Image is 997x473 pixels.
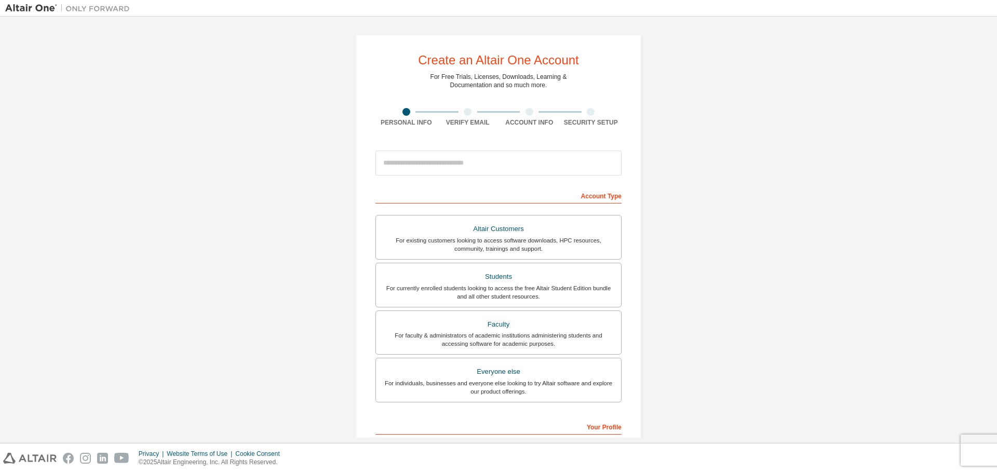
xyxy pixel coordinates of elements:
div: For existing customers looking to access software downloads, HPC resources, community, trainings ... [382,236,615,253]
div: For Free Trials, Licenses, Downloads, Learning & Documentation and so much more. [430,73,567,89]
img: facebook.svg [63,453,74,464]
div: Create an Altair One Account [418,54,579,66]
div: Website Terms of Use [167,450,235,458]
img: linkedin.svg [97,453,108,464]
div: For faculty & administrators of academic institutions administering students and accessing softwa... [382,331,615,348]
img: youtube.svg [114,453,129,464]
div: Cookie Consent [235,450,286,458]
div: Account Info [498,118,560,127]
p: © 2025 Altair Engineering, Inc. All Rights Reserved. [139,458,286,467]
div: Security Setup [560,118,622,127]
div: Altair Customers [382,222,615,236]
img: instagram.svg [80,453,91,464]
div: Personal Info [375,118,437,127]
div: For individuals, businesses and everyone else looking to try Altair software and explore our prod... [382,379,615,396]
div: Account Type [375,187,622,204]
div: Privacy [139,450,167,458]
div: Verify Email [437,118,499,127]
div: Your Profile [375,418,622,435]
div: Faculty [382,317,615,332]
div: Students [382,269,615,284]
img: altair_logo.svg [3,453,57,464]
div: For currently enrolled students looking to access the free Altair Student Edition bundle and all ... [382,284,615,301]
div: Everyone else [382,364,615,379]
img: Altair One [5,3,135,13]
